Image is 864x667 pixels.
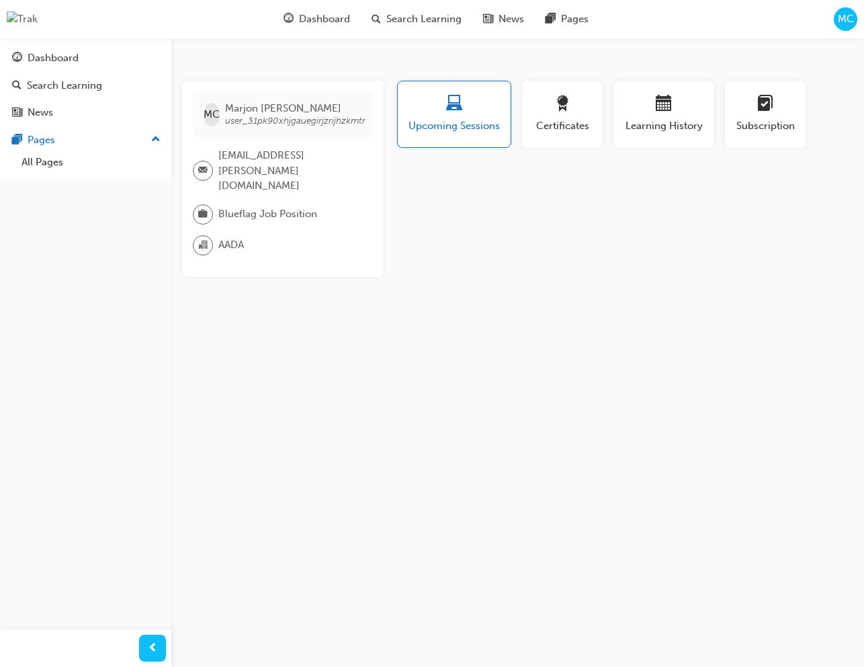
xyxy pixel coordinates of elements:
span: guage-icon [284,11,294,28]
span: user_31pk90xhjgauegirjzrijhzkmtr [225,115,365,126]
span: search-icon [12,80,21,92]
span: laptop-icon [446,95,462,114]
button: Subscription [725,81,806,148]
span: Upcoming Sessions [408,118,501,134]
div: Dashboard [28,50,79,66]
button: MC [834,7,857,31]
a: Dashboard [5,46,166,71]
a: pages-iconPages [535,5,599,33]
button: Certificates [522,81,603,148]
img: Trak [7,11,38,27]
span: pages-icon [546,11,556,28]
span: Learning History [623,118,704,134]
div: Search Learning [27,78,102,93]
a: news-iconNews [472,5,535,33]
span: Blueflag Job Position [218,206,317,222]
span: learningplan-icon [757,95,773,114]
span: Marjon [PERSON_NAME] [225,102,365,114]
span: news-icon [483,11,493,28]
span: Pages [561,11,589,27]
span: briefcase-icon [198,206,208,223]
span: award-icon [554,95,570,114]
div: Pages [28,132,55,148]
a: All Pages [16,152,166,173]
span: calendar-icon [656,95,672,114]
span: AADA [218,237,244,253]
a: search-iconSearch Learning [361,5,472,33]
span: up-icon [151,131,161,149]
span: Search Learning [386,11,462,27]
button: Pages [5,128,166,153]
span: pages-icon [12,134,22,147]
span: email-icon [198,162,208,180]
span: news-icon [12,107,22,119]
a: News [5,100,166,125]
a: Search Learning [5,73,166,98]
button: Upcoming Sessions [397,81,511,148]
span: Certificates [532,118,593,134]
span: Dashboard [299,11,350,27]
span: organisation-icon [198,237,208,254]
span: News [499,11,524,27]
button: DashboardSearch LearningNews [5,43,166,128]
a: guage-iconDashboard [273,5,361,33]
span: MC [204,107,220,122]
span: [EMAIL_ADDRESS][PERSON_NAME][DOMAIN_NAME] [218,148,362,194]
div: News [28,105,53,120]
button: Learning History [613,81,714,148]
span: MC [838,11,854,27]
span: search-icon [372,11,381,28]
span: Subscription [735,118,795,134]
span: guage-icon [12,52,22,65]
span: prev-icon [148,640,158,657]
